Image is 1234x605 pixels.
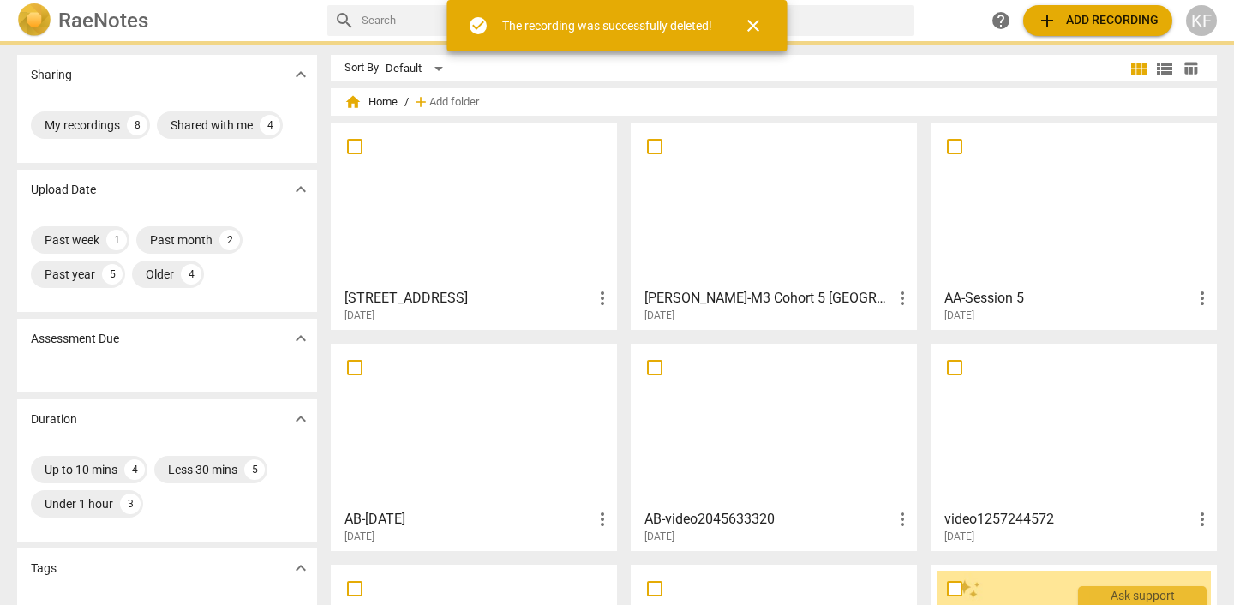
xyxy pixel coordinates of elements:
span: Home [344,93,398,111]
span: expand_more [291,558,311,578]
a: AA-Session 5[DATE] [937,129,1211,322]
span: [DATE] [644,308,674,323]
span: more_vert [1192,509,1213,530]
div: 2 [219,230,240,250]
div: Shared with me [171,117,253,134]
a: [PERSON_NAME]-M3 Cohort 5 [GEOGRAPHIC_DATA] 2025[DATE] [637,129,911,322]
p: Upload Date [31,181,96,199]
p: Duration [31,410,77,428]
span: search [334,10,355,31]
p: Sharing [31,66,72,84]
span: expand_more [291,409,311,429]
button: Table view [1177,56,1203,81]
div: 3 [120,494,141,514]
div: Past year [45,266,95,283]
div: 4 [124,459,145,480]
h2: RaeNotes [58,9,148,33]
button: Close [733,5,774,46]
div: Older [146,266,174,283]
a: LogoRaeNotes [17,3,314,38]
h3: Katie Frazer-M3 Cohort 5 Spain 2025 [644,288,892,308]
div: 1 [106,230,127,250]
span: help [991,10,1011,31]
span: add [412,93,429,111]
span: more_vert [1192,288,1213,308]
span: Add folder [429,96,479,109]
button: Show more [288,62,314,87]
button: Tile view [1126,56,1152,81]
h3: 55 Joongah St 4 [344,288,592,308]
span: view_module [1129,58,1149,79]
p: Tags [31,560,57,578]
div: Sort By [344,62,379,75]
span: expand_more [291,179,311,200]
div: Less 30 mins [168,461,237,478]
span: more_vert [592,509,613,530]
span: add [1037,10,1057,31]
span: [DATE] [344,308,374,323]
h3: AB-video2045633320 [644,509,892,530]
div: Default [386,55,449,82]
span: expand_more [291,328,311,349]
button: List view [1152,56,1177,81]
span: table_chart [1183,60,1199,76]
a: video1257244572[DATE] [937,350,1211,543]
a: [STREET_ADDRESS][DATE] [337,129,611,322]
button: KF [1186,5,1217,36]
span: close [743,15,764,36]
span: more_vert [892,509,913,530]
span: [DATE] [944,308,974,323]
button: Show more [288,406,314,432]
div: 4 [260,115,280,135]
button: Upload [1023,5,1172,36]
div: Up to 10 mins [45,461,117,478]
h3: AA-Session 5 [944,288,1192,308]
span: [DATE] [944,530,974,544]
img: Logo [17,3,51,38]
p: Assessment Due [31,330,119,348]
button: Show more [288,177,314,202]
button: Show more [288,555,314,581]
input: Search [362,7,907,34]
span: [DATE] [344,530,374,544]
span: view_list [1154,58,1175,79]
div: The recording was successfully deleted! [502,17,712,35]
span: home [344,93,362,111]
span: more_vert [592,288,613,308]
span: more_vert [892,288,913,308]
a: AB-[DATE][DATE] [337,350,611,543]
div: Past week [45,231,99,249]
div: 4 [181,264,201,285]
button: Show more [288,326,314,351]
a: Help [985,5,1016,36]
div: 5 [244,459,265,480]
h3: video1257244572 [944,509,1192,530]
span: Add recording [1037,10,1159,31]
span: check_circle [468,15,488,36]
a: AB-video2045633320[DATE] [637,350,911,543]
h3: AB-Tue 8 Jul [344,509,592,530]
div: 5 [102,264,123,285]
span: [DATE] [644,530,674,544]
div: Past month [150,231,213,249]
span: / [404,96,409,109]
div: Under 1 hour [45,495,113,512]
span: expand_more [291,64,311,85]
div: My recordings [45,117,120,134]
div: Ask support [1078,586,1207,605]
div: 8 [127,115,147,135]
